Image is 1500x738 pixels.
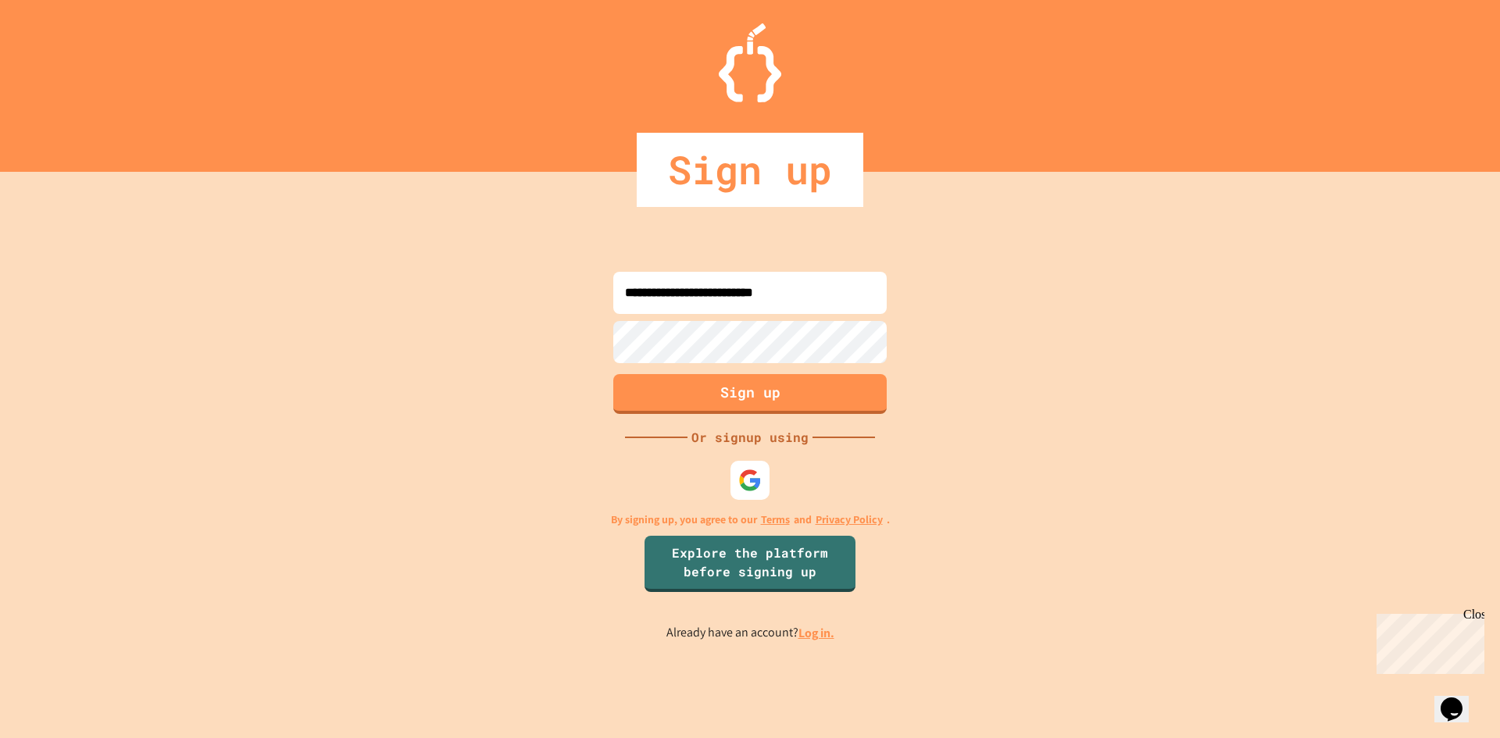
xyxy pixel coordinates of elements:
p: Already have an account? [666,623,834,643]
div: Or signup using [687,428,812,447]
div: Sign up [637,133,863,207]
p: By signing up, you agree to our and . [611,512,890,528]
a: Log in. [798,625,834,641]
img: google-icon.svg [738,469,762,492]
img: Logo.svg [719,23,781,102]
a: Explore the platform before signing up [645,536,855,592]
a: Privacy Policy [816,512,883,528]
div: Chat with us now!Close [6,6,108,99]
button: Sign up [613,374,887,414]
iframe: chat widget [1370,608,1484,674]
a: Terms [761,512,790,528]
iframe: chat widget [1434,676,1484,722]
